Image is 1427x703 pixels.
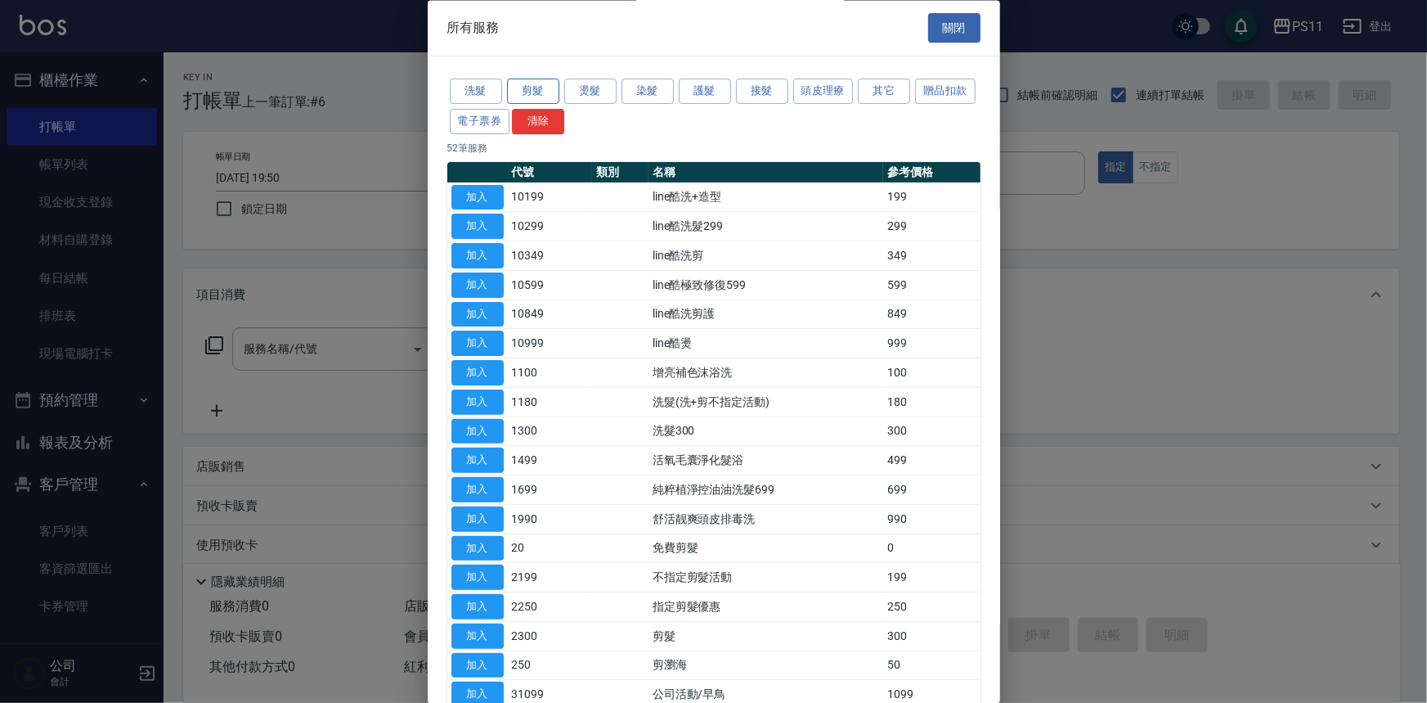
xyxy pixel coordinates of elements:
[648,271,883,300] td: line酷極致修復599
[508,300,593,330] td: 10849
[883,162,981,183] th: 參考價格
[451,302,504,327] button: 加入
[648,534,883,564] td: 免費剪髮
[648,593,883,622] td: 指定剪髮優惠
[883,622,981,651] td: 300
[648,651,883,681] td: 剪瀏海
[507,79,559,105] button: 剪髮
[508,651,593,681] td: 250
[883,388,981,417] td: 180
[915,79,976,105] button: 贈品扣款
[451,390,504,415] button: 加入
[883,446,981,475] td: 499
[883,534,981,564] td: 0
[451,185,504,210] button: 加入
[648,212,883,241] td: line酷洗髮299
[508,162,593,183] th: 代號
[736,79,788,105] button: 接髮
[451,361,504,386] button: 加入
[451,566,504,591] button: 加入
[508,505,593,534] td: 1990
[883,505,981,534] td: 990
[508,622,593,651] td: 2300
[883,417,981,447] td: 300
[648,241,883,271] td: line酷洗剪
[451,214,504,240] button: 加入
[883,300,981,330] td: 849
[648,183,883,213] td: line酷洗+造型
[508,593,593,622] td: 2250
[648,329,883,358] td: line酷燙
[451,595,504,620] button: 加入
[883,651,981,681] td: 50
[883,563,981,593] td: 199
[883,271,981,300] td: 599
[648,622,883,651] td: 剪髮
[648,563,883,593] td: 不指定剪髮活動
[508,183,593,213] td: 10199
[451,448,504,474] button: 加入
[451,507,504,532] button: 加入
[648,358,883,388] td: 增亮補色沫浴洗
[451,273,504,298] button: 加入
[592,162,648,183] th: 類別
[648,162,883,183] th: 名稱
[648,505,883,534] td: 舒活靓爽頭皮排毒洗
[508,241,593,271] td: 10349
[508,212,593,241] td: 10299
[451,478,504,503] button: 加入
[858,79,910,105] button: 其它
[508,358,593,388] td: 1100
[928,13,981,43] button: 關閉
[508,446,593,475] td: 1499
[508,388,593,417] td: 1180
[451,624,504,649] button: 加入
[648,446,883,475] td: 活氧毛囊淨化髮浴
[883,212,981,241] td: 299
[793,79,854,105] button: 頭皮理療
[451,653,504,678] button: 加入
[512,109,564,134] button: 清除
[648,417,883,447] td: 洗髮300
[451,419,504,444] button: 加入
[447,141,981,155] p: 52 筆服務
[622,79,674,105] button: 染髮
[450,79,502,105] button: 洗髮
[450,109,510,134] button: 電子票券
[508,534,593,564] td: 20
[508,417,593,447] td: 1300
[508,271,593,300] td: 10599
[883,475,981,505] td: 699
[447,20,500,36] span: 所有服務
[883,329,981,358] td: 999
[648,300,883,330] td: line酷洗剪護
[648,475,883,505] td: 純粹植淨控油油洗髮699
[883,358,981,388] td: 100
[451,331,504,357] button: 加入
[451,244,504,269] button: 加入
[508,475,593,505] td: 1699
[883,241,981,271] td: 349
[648,388,883,417] td: 洗髮(洗+剪不指定活動)
[883,593,981,622] td: 250
[508,563,593,593] td: 2199
[679,79,731,105] button: 護髮
[883,183,981,213] td: 199
[564,79,617,105] button: 燙髮
[508,329,593,358] td: 10999
[451,536,504,561] button: 加入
